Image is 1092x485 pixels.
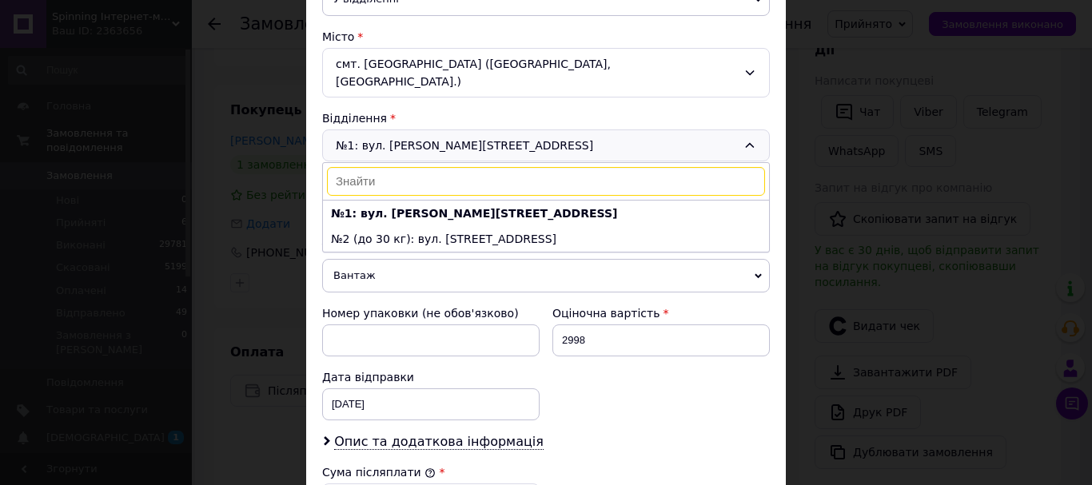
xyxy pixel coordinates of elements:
div: Дата відправки [322,369,540,385]
div: №1: вул. [PERSON_NAME][STREET_ADDRESS] [322,129,770,161]
div: смт. [GEOGRAPHIC_DATA] ([GEOGRAPHIC_DATA], [GEOGRAPHIC_DATA].) [322,48,770,97]
div: Місто [322,29,770,45]
span: Опис та додаткова інформація [334,434,544,450]
b: №1: вул. [PERSON_NAME][STREET_ADDRESS] [331,207,617,220]
div: Оціночна вартість [552,305,770,321]
span: Вантаж [322,259,770,292]
div: Номер упаковки (не обов'язково) [322,305,540,321]
label: Сума післяплати [322,466,436,479]
input: Знайти [327,167,765,196]
li: №2 (до 30 кг): вул. [STREET_ADDRESS] [323,226,769,252]
div: Відділення [322,110,770,126]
